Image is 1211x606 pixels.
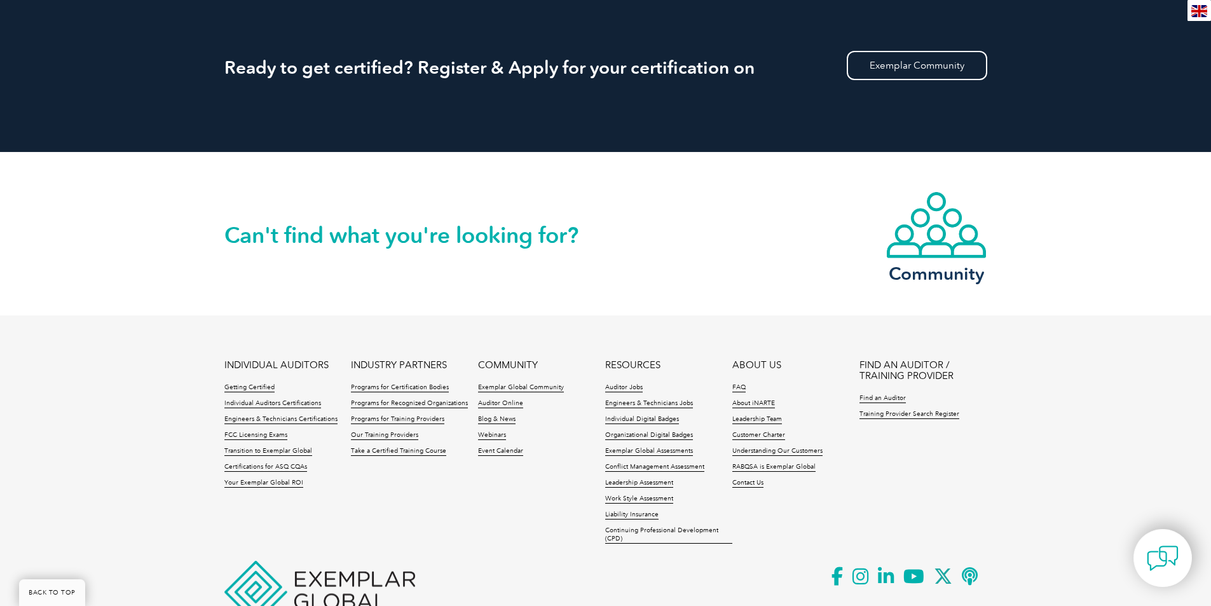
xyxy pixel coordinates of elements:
a: Understanding Our Customers [732,447,823,456]
a: Engineers & Technicians Jobs [605,399,693,408]
a: Community [886,191,987,282]
a: ABOUT US [732,360,781,371]
a: RABQSA is Exemplar Global [732,463,816,472]
h2: Ready to get certified? Register & Apply for your certification on [224,57,987,78]
a: Webinars [478,431,506,440]
a: INDIVIDUAL AUDITORS [224,360,329,371]
a: Organizational Digital Badges [605,431,693,440]
a: Auditor Online [478,399,523,408]
a: Leadership Team [732,415,782,424]
h2: Can't find what you're looking for? [224,225,606,245]
a: FCC Licensing Exams [224,431,287,440]
a: FAQ [732,383,746,392]
img: en [1191,5,1207,17]
a: Leadership Assessment [605,479,673,488]
a: Exemplar Global Assessments [605,447,693,456]
a: Programs for Certification Bodies [351,383,449,392]
a: Exemplar Global Community [478,383,564,392]
a: About iNARTE [732,399,775,408]
a: Programs for Recognized Organizations [351,399,468,408]
a: Individual Auditors Certifications [224,399,321,408]
a: Liability Insurance [605,511,659,520]
a: Transition to Exemplar Global [224,447,312,456]
a: Our Training Providers [351,431,418,440]
a: Auditor Jobs [605,383,643,392]
a: Certifications for ASQ CQAs [224,463,307,472]
a: Engineers & Technicians Certifications [224,415,338,424]
a: Exemplar Community [847,51,987,80]
a: Programs for Training Providers [351,415,444,424]
a: Your Exemplar Global ROI [224,479,303,488]
a: Find an Auditor [859,394,906,403]
h3: Community [886,266,987,282]
img: icon-community.webp [886,191,987,259]
a: Event Calendar [478,447,523,456]
a: FIND AN AUDITOR / TRAINING PROVIDER [859,360,987,382]
a: Take a Certified Training Course [351,447,446,456]
img: contact-chat.png [1147,542,1179,574]
a: Individual Digital Badges [605,415,679,424]
a: BACK TO TOP [19,579,85,606]
a: Work Style Assessment [605,495,673,504]
a: Contact Us [732,479,763,488]
a: Getting Certified [224,383,275,392]
a: COMMUNITY [478,360,538,371]
a: Blog & News [478,415,516,424]
a: INDUSTRY PARTNERS [351,360,447,371]
a: Conflict Management Assessment [605,463,704,472]
a: Continuing Professional Development (CPD) [605,527,732,544]
a: Customer Charter [732,431,785,440]
a: Training Provider Search Register [859,410,959,419]
a: RESOURCES [605,360,660,371]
